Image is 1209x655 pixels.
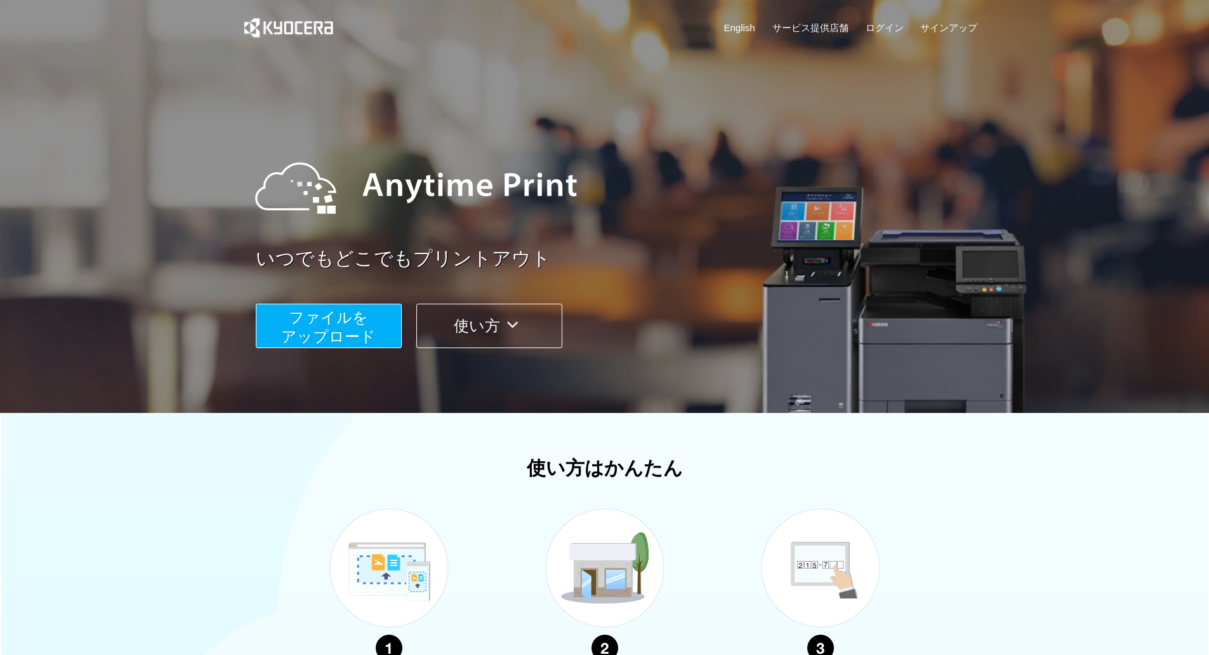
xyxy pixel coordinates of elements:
[866,21,904,34] a: ログイン
[416,304,562,348] button: 使い方
[724,21,755,34] a: English
[256,245,986,273] a: いつでもどこでもプリントアウト
[281,309,376,345] span: ファイルを ​​アップロード
[772,21,849,34] a: サービス提供店舗
[920,21,977,34] a: サインアップ
[256,304,402,348] button: ファイルを​​アップロード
